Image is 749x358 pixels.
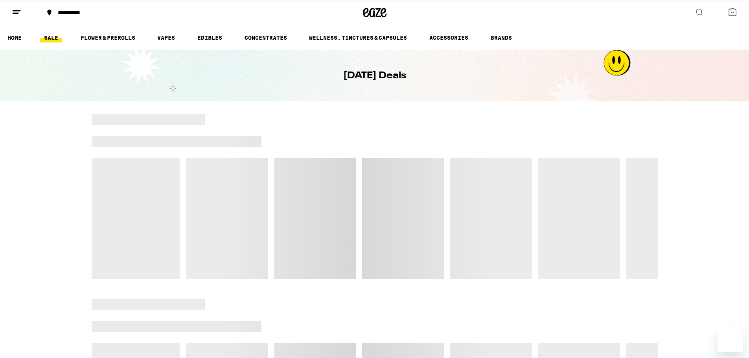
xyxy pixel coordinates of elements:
[193,33,226,42] a: EDIBLES
[718,327,743,352] iframe: Button to launch messaging window
[305,33,411,42] a: WELLNESS, TINCTURES & CAPSULES
[77,33,139,42] a: FLOWER & PREROLLS
[241,33,291,42] a: CONCENTRATES
[487,33,516,42] a: BRANDS
[153,33,179,42] a: VAPES
[343,69,406,83] h1: [DATE] Deals
[40,33,62,42] a: SALE
[4,33,26,42] a: HOME
[425,33,472,42] a: ACCESSORIES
